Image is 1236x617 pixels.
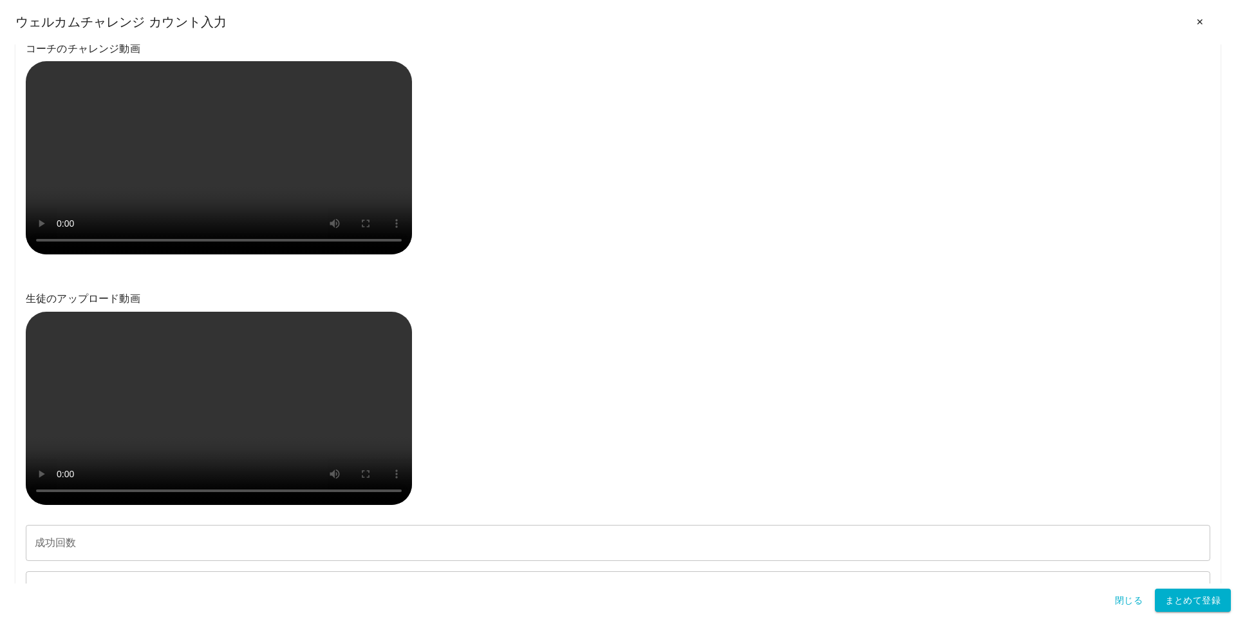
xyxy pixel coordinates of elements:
[1155,589,1231,612] button: まとめて登録
[26,290,1210,308] h6: 生徒のアップロード動画
[1109,589,1150,612] button: 閉じる
[1179,10,1221,34] button: ✕
[15,10,1221,34] div: ウェルカムチャレンジ カウント入力
[26,40,1210,58] h6: コーチのチャレンジ動画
